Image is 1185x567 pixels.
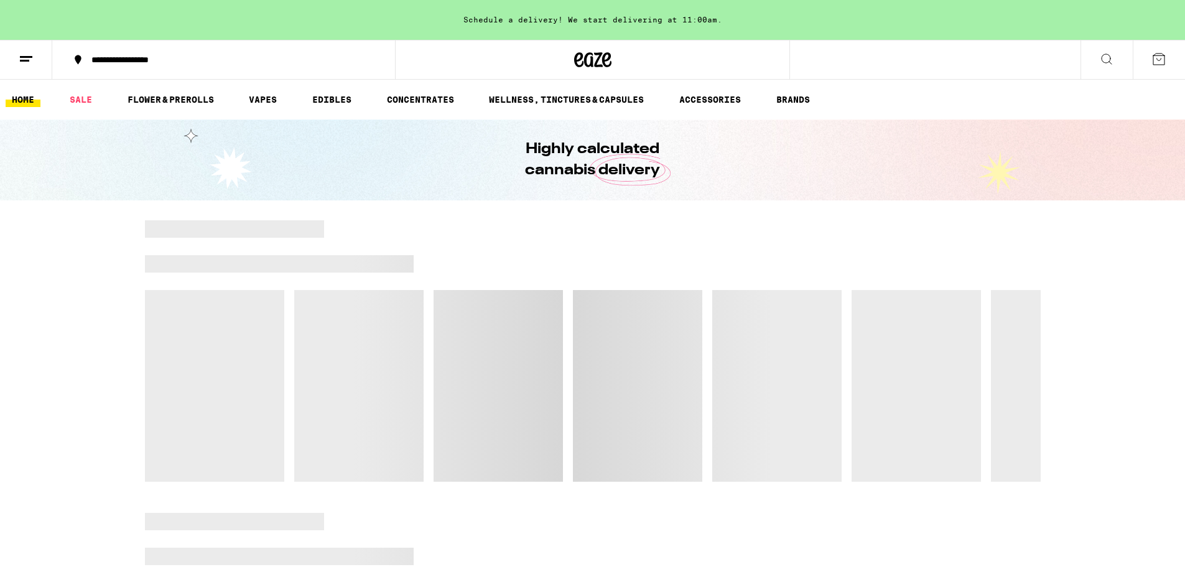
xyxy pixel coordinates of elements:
a: EDIBLES [306,92,358,107]
a: CONCENTRATES [381,92,460,107]
a: SALE [63,92,98,107]
a: VAPES [243,92,283,107]
a: BRANDS [770,92,816,107]
h1: Highly calculated cannabis delivery [490,139,695,181]
a: WELLNESS, TINCTURES & CAPSULES [483,92,650,107]
a: HOME [6,92,40,107]
a: FLOWER & PREROLLS [121,92,220,107]
a: ACCESSORIES [673,92,747,107]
